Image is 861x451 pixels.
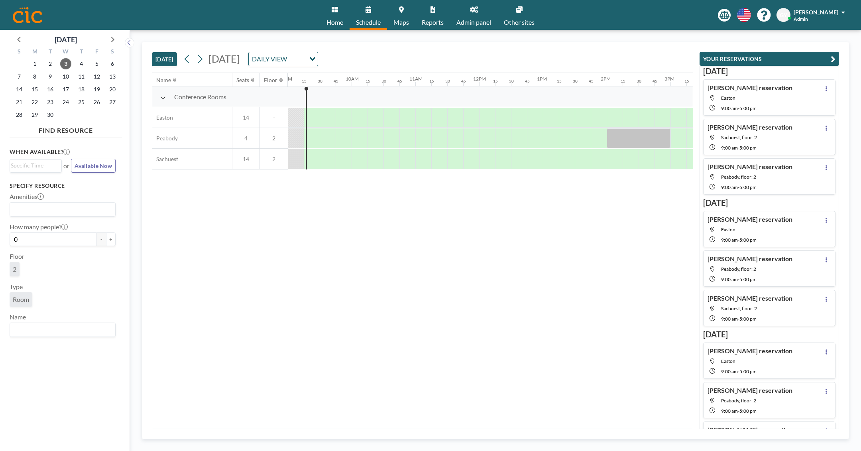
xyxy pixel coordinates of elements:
[10,313,26,321] label: Name
[174,93,226,101] span: Conference Rooms
[356,19,381,26] span: Schedule
[738,145,739,151] span: -
[557,79,562,84] div: 15
[12,47,27,57] div: S
[60,58,71,69] span: Wednesday, September 3, 2025
[289,54,305,64] input: Search for option
[260,156,288,163] span: 2
[721,305,757,311] span: Sachuest, floor: 2
[10,160,61,171] div: Search for option
[739,145,757,151] span: 5:00 PM
[429,79,434,84] div: 15
[738,408,739,414] span: -
[45,71,56,82] span: Tuesday, September 9, 2025
[601,76,611,82] div: 2PM
[29,84,40,95] span: Monday, September 15, 2025
[152,156,178,163] span: Sachuest
[250,54,289,64] span: DAILY VIEW
[721,398,756,404] span: Peabody, floor: 2
[664,76,674,82] div: 3PM
[708,215,792,223] h4: [PERSON_NAME] reservation
[684,79,689,84] div: 15
[721,276,738,282] span: 9:00 AM
[738,316,739,322] span: -
[738,368,739,374] span: -
[14,71,25,82] span: Sunday, September 7, 2025
[739,276,757,282] span: 5:00 PM
[60,84,71,95] span: Wednesday, September 17, 2025
[249,52,318,66] div: Search for option
[780,12,787,19] span: GY
[10,283,23,291] label: Type
[76,71,87,82] span: Thursday, September 11, 2025
[27,47,43,57] div: M
[14,97,25,108] span: Sunday, September 21, 2025
[739,316,757,322] span: 5:00 PM
[152,135,178,142] span: Peabody
[156,77,171,84] div: Name
[107,71,118,82] span: Saturday, September 13, 2025
[29,97,40,108] span: Monday, September 22, 2025
[422,19,444,26] span: Reports
[738,184,739,190] span: -
[91,71,102,82] span: Friday, September 12, 2025
[11,161,57,170] input: Search for option
[96,232,106,246] button: -
[346,76,359,82] div: 10AM
[13,295,29,303] span: Room
[366,79,370,84] div: 15
[461,79,466,84] div: 45
[14,109,25,120] span: Sunday, September 28, 2025
[104,47,120,57] div: S
[589,79,594,84] div: 45
[260,114,288,121] span: -
[738,105,739,111] span: -
[29,109,40,120] span: Monday, September 29, 2025
[60,71,71,82] span: Wednesday, September 10, 2025
[10,123,122,134] h4: FIND RESOURCE
[721,174,756,180] span: Peabody, floor: 2
[721,226,735,232] span: Easton
[445,79,450,84] div: 30
[703,66,835,76] h3: [DATE]
[739,184,757,190] span: 5:00 PM
[739,368,757,374] span: 5:00 PM
[73,47,89,57] div: T
[76,84,87,95] span: Thursday, September 18, 2025
[60,97,71,108] span: Wednesday, September 24, 2025
[504,19,535,26] span: Other sites
[91,97,102,108] span: Friday, September 26, 2025
[10,182,116,189] h3: Specify resource
[700,52,839,66] button: YOUR RESERVATIONS
[45,97,56,108] span: Tuesday, September 23, 2025
[721,184,738,190] span: 9:00 AM
[71,159,116,173] button: Available Now
[525,79,530,84] div: 45
[721,358,735,364] span: Easton
[739,408,757,414] span: 5:00 PM
[107,58,118,69] span: Saturday, September 6, 2025
[739,237,757,243] span: 5:00 PM
[232,156,259,163] span: 14
[232,114,259,121] span: 14
[708,163,792,171] h4: [PERSON_NAME] reservation
[721,266,756,272] span: Peabody, floor: 2
[106,232,116,246] button: +
[708,386,792,394] h4: [PERSON_NAME] reservation
[653,79,657,84] div: 45
[10,252,24,260] label: Floor
[208,53,240,65] span: [DATE]
[493,79,498,84] div: 15
[14,84,25,95] span: Sunday, September 14, 2025
[152,114,173,121] span: Easton
[10,223,68,231] label: How many people?
[76,97,87,108] span: Thursday, September 25, 2025
[152,52,177,66] button: [DATE]
[721,134,757,140] span: Sachuest, floor: 2
[456,19,491,26] span: Admin panel
[573,79,578,84] div: 30
[43,47,58,57] div: T
[10,323,115,337] div: Search for option
[91,58,102,69] span: Friday, September 5, 2025
[11,204,111,215] input: Search for option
